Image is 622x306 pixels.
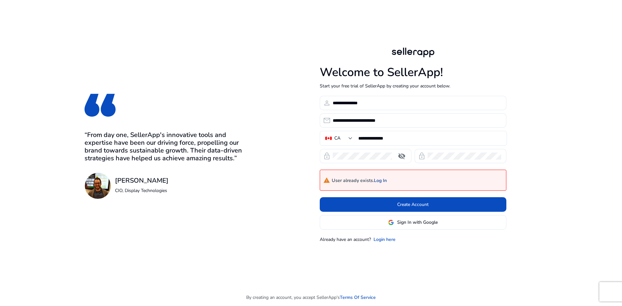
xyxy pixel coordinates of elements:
h3: “From day one, SellerApp's innovative tools and expertise have been our driving force, propelling... [85,131,250,162]
img: google-logo.svg [388,220,394,225]
span: email [323,117,331,124]
h3: [PERSON_NAME] [115,177,168,185]
a: Log In [374,178,387,184]
span: lock [418,152,426,160]
span: lock [323,152,331,160]
a: Terms Of Service [340,294,376,301]
p: Already have an account? [320,236,371,243]
span: Create Account [397,201,429,208]
span: Sign In with Google [397,219,438,226]
h4: User already exists. [323,176,387,185]
h1: Welcome to SellerApp! [320,65,506,79]
div: CA [334,135,340,142]
button: Create Account [320,197,506,212]
p: CIO, Display Technologies [115,187,168,194]
mat-icon: visibility_off [394,152,409,160]
span: person [323,99,331,107]
mat-icon: warning [323,177,330,184]
button: Sign In with Google [320,215,506,230]
a: Login here [374,236,396,243]
p: Start your free trial of SellerApp by creating your account below. [320,83,506,89]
